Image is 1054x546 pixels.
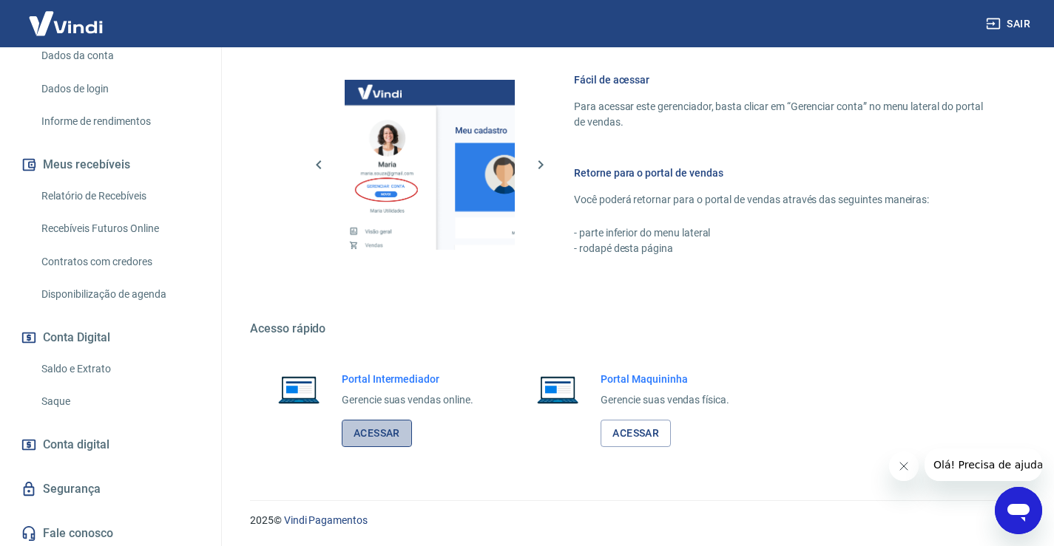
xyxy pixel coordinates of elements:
[18,473,203,505] a: Segurança
[250,321,1018,336] h5: Acesso rápido
[36,279,203,310] a: Disponibilização de agenda
[18,429,203,461] a: Conta digital
[574,225,983,241] p: - parte inferior do menu lateral
[574,99,983,130] p: Para acessar este gerenciador, basta clicar em “Gerenciar conta” no menu lateral do portal de ven...
[36,247,203,277] a: Contratos com credores
[601,372,729,386] h6: Portal Maquininha
[983,10,1036,38] button: Sair
[36,354,203,384] a: Saldo e Extrato
[342,420,412,447] a: Acessar
[574,192,983,208] p: Você poderá retornar para o portal de vendas através das seguintes maneiras:
[889,451,919,481] iframe: Fechar mensagem
[995,487,1042,534] iframe: Botão para abrir a janela de mensagens
[601,392,729,408] p: Gerencie suas vendas física.
[36,214,203,244] a: Recebíveis Futuros Online
[36,74,203,104] a: Dados de login
[9,10,124,22] span: Olá! Precisa de ajuda?
[36,106,203,137] a: Informe de rendimentos
[527,372,589,407] img: Imagem de um notebook aberto
[342,372,473,386] h6: Portal Intermediador
[284,514,368,526] a: Vindi Pagamentos
[601,420,671,447] a: Acessar
[345,80,515,250] img: Imagem da dashboard mostrando o botão de gerenciar conta na sidebar no lado esquerdo
[36,386,203,417] a: Saque
[250,513,1018,528] p: 2025 ©
[36,181,203,211] a: Relatório de Recebíveis
[18,149,203,181] button: Meus recebíveis
[268,372,330,407] img: Imagem de um notebook aberto
[43,434,109,455] span: Conta digital
[925,448,1042,481] iframe: Mensagem da empresa
[18,321,203,354] button: Conta Digital
[574,241,983,256] p: - rodapé desta página
[574,165,983,180] h6: Retorne para o portal de vendas
[18,1,114,46] img: Vindi
[574,72,983,87] h6: Fácil de acessar
[36,41,203,71] a: Dados da conta
[342,392,473,408] p: Gerencie suas vendas online.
